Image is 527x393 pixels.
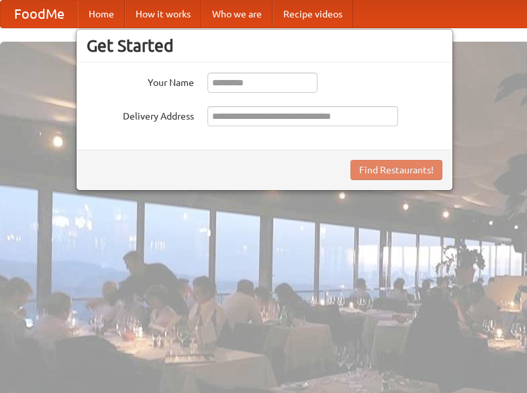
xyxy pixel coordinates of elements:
[201,1,273,28] a: Who we are
[273,1,353,28] a: Recipe videos
[87,106,194,123] label: Delivery Address
[350,160,442,180] button: Find Restaurants!
[87,36,442,56] h3: Get Started
[87,73,194,89] label: Your Name
[1,1,78,28] a: FoodMe
[125,1,201,28] a: How it works
[78,1,125,28] a: Home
